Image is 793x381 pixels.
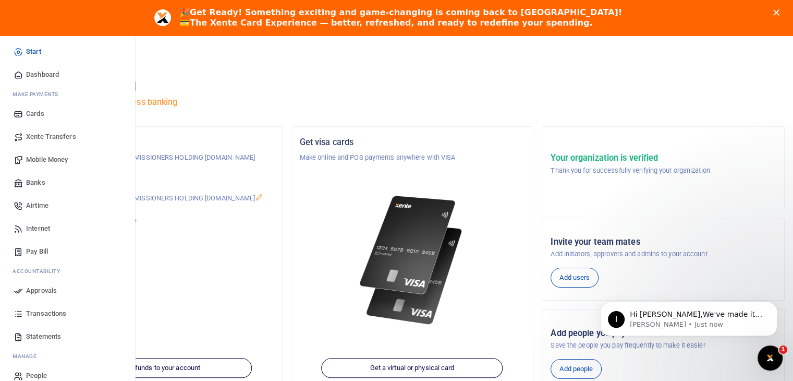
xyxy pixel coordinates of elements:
h5: Account [48,177,274,188]
span: 1 [779,346,787,354]
p: Save the people you pay frequently to make it easier [551,340,776,351]
img: xente-_physical_cards.png [356,188,469,333]
span: ake Payments [18,90,58,98]
li: M [8,86,127,102]
span: Transactions [26,308,66,319]
a: Transactions [8,302,127,325]
span: Xente Transfers [26,132,76,142]
span: Mobile Money [26,154,68,165]
span: Approvals [26,285,57,296]
span: anage [18,352,37,360]
a: Get a virtual or physical card [322,359,503,378]
p: Make online and POS payments anywhere with VISA [300,152,525,163]
a: Internet [8,217,127,240]
a: Airtime [8,194,127,217]
span: People [26,371,47,381]
li: M [8,348,127,364]
a: Cards [8,102,127,125]
h5: Invite your team mates [551,237,776,247]
h5: UGX 15,715,333 [48,229,274,240]
p: [DEMOGRAPHIC_DATA] COMMISSIONERS HOLDING [DOMAIN_NAME] [48,193,274,204]
img: Profile image for Aceng [154,9,171,26]
a: Pay Bill [8,240,127,263]
a: Approvals [8,279,127,302]
span: Internet [26,223,50,234]
a: Start [8,40,127,63]
div: Close [773,9,784,16]
span: Statements [26,331,61,342]
iframe: Intercom live chat [758,346,783,371]
p: [DEMOGRAPHIC_DATA] COMMISSIONERS HOLDING [DOMAIN_NAME] [48,152,274,163]
h5: Welcome to better business banking [40,97,785,108]
h5: Get visa cards [300,137,525,148]
span: Start [26,46,41,57]
a: Xente Transfers [8,125,127,148]
span: Pay Bill [26,246,48,257]
a: Statements [8,325,127,348]
iframe: Intercom notifications message [584,280,793,353]
a: Banks [8,171,127,194]
span: countability [20,267,60,275]
b: The Xente Card Experience — better, refreshed, and ready to redefine your spending. [190,18,592,28]
span: Dashboard [26,69,59,80]
span: Cards [26,109,44,119]
a: Add people [551,359,602,379]
h4: Hello [PERSON_NAME] [40,80,785,92]
li: Ac [8,263,127,279]
span: Banks [26,177,45,188]
b: Get Ready! Something exciting and game-changing is coming back to [GEOGRAPHIC_DATA]! [190,7,622,17]
a: Add users [551,268,599,288]
h5: Organization [48,137,274,148]
h5: Your organization is verified [551,153,710,163]
a: Mobile Money [8,148,127,171]
a: Add funds to your account [70,359,252,378]
span: Airtime [26,200,48,211]
p: Your current account balance [48,216,274,227]
div: 🎉 💳 [179,7,622,28]
p: Thank you for successfully verifying your organization [551,165,710,176]
a: Dashboard [8,63,127,86]
p: Add initiators, approvers and admins to your account [551,249,776,259]
h5: Add people you pay [551,328,776,339]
